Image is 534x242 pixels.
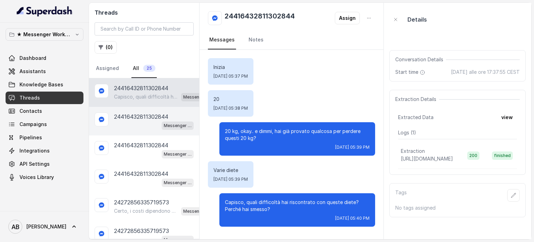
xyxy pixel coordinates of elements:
[213,96,248,103] p: 20
[17,30,72,39] p: ★ Messenger Workspace
[95,22,194,36] input: Search by Call ID or Phone Number
[208,31,236,49] a: Messages
[213,64,248,71] p: Inizia
[19,121,47,128] span: Campaigns
[213,73,248,79] span: [DATE] 05:37 PM
[95,59,194,78] nav: Tabs
[395,189,407,202] p: Tags
[6,145,83,157] a: Integrations
[131,59,157,78] a: All25
[6,158,83,170] a: API Settings
[143,65,155,72] span: 25
[114,208,178,214] p: Certo, i costi dipendono dal percorso personalizzato che ti verrà proposto. Ti va di fare una bre...
[19,174,54,181] span: Voices Library
[395,96,439,103] span: Extraction Details
[19,147,50,154] span: Integrations
[213,106,248,111] span: [DATE] 05:38 PM
[225,11,295,25] h2: 24416432811302844
[335,145,370,150] span: [DATE] 05:39 PM
[213,177,248,182] span: [DATE] 05:39 PM
[114,112,168,121] p: 24416432811302844
[398,129,517,136] p: Logs ( 1 )
[19,134,42,141] span: Pipelines
[335,216,370,221] span: [DATE] 05:40 PM
[401,156,453,162] span: [URL][DOMAIN_NAME]
[19,55,46,62] span: Dashboard
[19,81,63,88] span: Knowledge Bases
[395,56,446,63] span: Conversation Details
[335,12,360,24] button: Assign
[401,148,425,155] p: Extraction
[225,128,370,142] p: 20 kg, okay.. e dimmi, hai già provato qualcosa per perdere questi 20 kg?
[6,217,83,236] a: [PERSON_NAME]
[164,151,192,158] p: Messenger Metodo FESPA v2
[114,198,169,206] p: 24272856335719573
[95,8,194,17] h2: Threads
[6,171,83,184] a: Voices Library
[19,68,46,75] span: Assistants
[6,92,83,104] a: Threads
[6,65,83,78] a: Assistants
[497,111,517,124] button: view
[6,105,83,117] a: Contacts
[6,131,83,144] a: Pipelines
[213,167,248,174] p: Varie diete
[225,199,370,213] p: Capisco, quali difficoltà hai riscontrato con queste diete? Perché hai smesso?
[247,31,265,49] a: Notes
[492,151,513,160] span: finished
[407,15,427,24] p: Details
[114,170,168,178] p: 24416432811302844
[6,52,83,64] a: Dashboard
[26,223,66,230] span: [PERSON_NAME]
[164,122,192,129] p: Messenger Metodo FESPA v2
[467,151,479,160] span: 200
[6,28,83,41] button: ★ Messenger Workspace
[183,94,211,101] p: Messenger Metodo FESPA v2
[451,69,520,76] span: [DATE] alle ore 17:37:55 CEST
[19,161,50,167] span: API Settings
[395,204,520,211] p: No tags assigned
[114,84,168,92] p: 24416432811302844
[95,59,120,78] a: Assigned
[208,31,375,49] nav: Tabs
[6,78,83,91] a: Knowledge Bases
[11,223,19,231] text: AB
[114,141,168,149] p: 24416432811302844
[6,118,83,131] a: Campaigns
[17,6,73,17] img: light.svg
[19,94,40,101] span: Threads
[114,227,169,235] p: 24272856335719573
[398,114,434,121] span: Extracted Data
[395,69,427,76] span: Start time
[95,41,117,54] button: (0)
[164,179,192,186] p: Messenger Metodo FESPA v2
[19,108,42,115] span: Contacts
[183,208,211,215] p: Messenger Metodo FESPA v2
[114,93,178,100] p: Capisco, quali difficoltà hai riscontrato con queste diete? Perché hai smesso?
